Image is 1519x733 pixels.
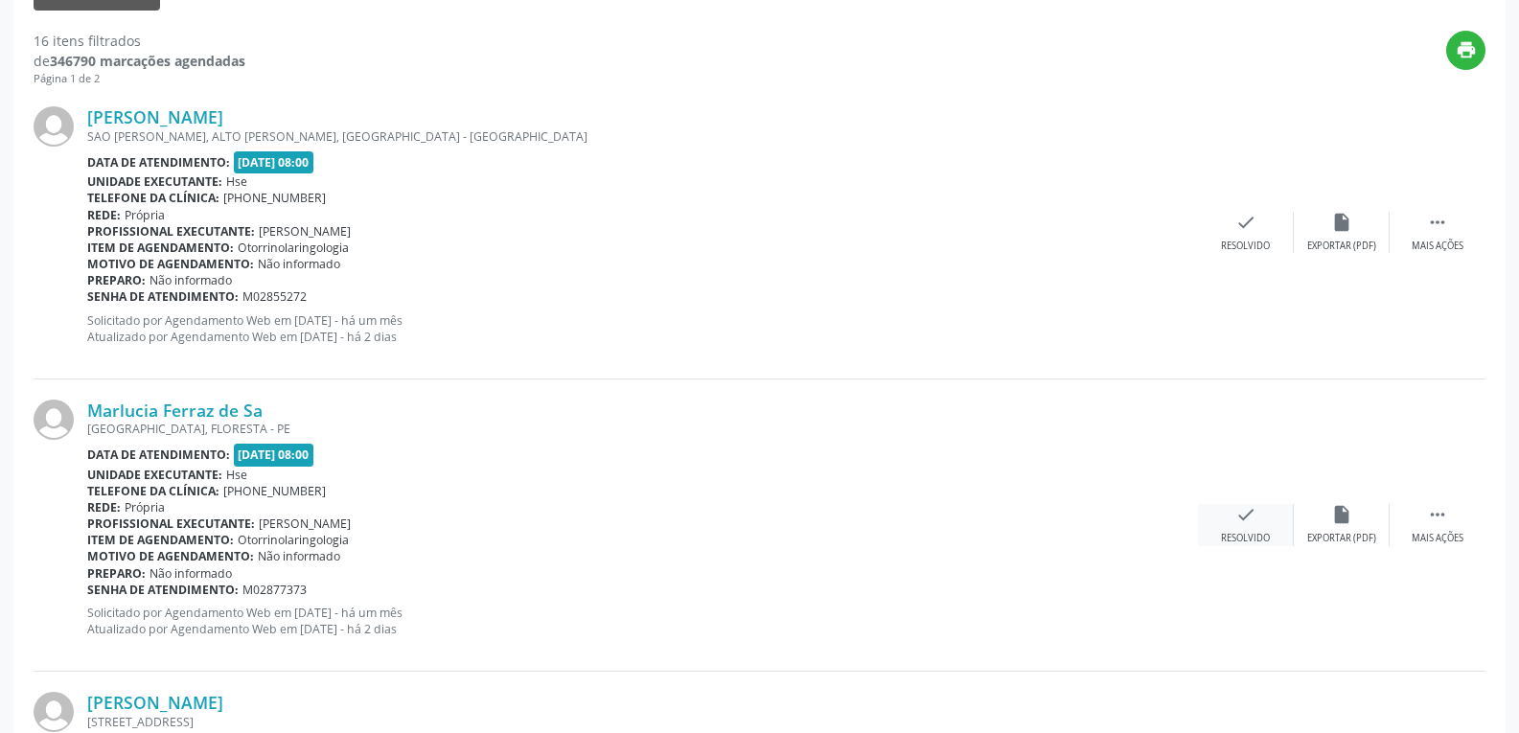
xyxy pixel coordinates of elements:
[87,190,219,206] b: Telefone da clínica:
[87,312,1198,345] p: Solicitado por Agendamento Web em [DATE] - há um mês Atualizado por Agendamento Web em [DATE] - h...
[34,692,74,732] img: img
[150,272,232,288] span: Não informado
[1221,240,1270,253] div: Resolvido
[258,256,340,272] span: Não informado
[34,31,245,51] div: 16 itens filtrados
[234,151,314,173] span: [DATE] 08:00
[50,52,245,70] strong: 346790 marcações agendadas
[238,240,349,256] span: Otorrinolaringologia
[1427,212,1448,233] i: 
[150,565,232,582] span: Não informado
[34,106,74,147] img: img
[87,515,255,532] b: Profissional executante:
[87,223,255,240] b: Profissional executante:
[87,548,254,564] b: Motivo de agendamento:
[87,483,219,499] b: Telefone da clínica:
[87,582,239,598] b: Senha de atendimento:
[125,207,165,223] span: Própria
[242,288,307,305] span: M02855272
[87,467,222,483] b: Unidade executante:
[87,421,1198,437] div: [GEOGRAPHIC_DATA], FLORESTA - PE
[258,548,340,564] span: Não informado
[87,565,146,582] b: Preparo:
[87,714,1198,730] div: [STREET_ADDRESS]
[242,582,307,598] span: M02877373
[87,447,230,463] b: Data de atendimento:
[234,444,314,466] span: [DATE] 08:00
[1456,39,1477,60] i: print
[1331,212,1352,233] i: insert_drive_file
[34,71,245,87] div: Página 1 de 2
[1412,532,1463,545] div: Mais ações
[87,256,254,272] b: Motivo de agendamento:
[87,532,234,548] b: Item de agendamento:
[87,605,1198,637] p: Solicitado por Agendamento Web em [DATE] - há um mês Atualizado por Agendamento Web em [DATE] - h...
[1331,504,1352,525] i: insert_drive_file
[125,499,165,515] span: Própria
[238,532,349,548] span: Otorrinolaringologia
[87,499,121,515] b: Rede:
[87,128,1198,145] div: SAO [PERSON_NAME], ALTO [PERSON_NAME], [GEOGRAPHIC_DATA] - [GEOGRAPHIC_DATA]
[1446,31,1485,70] button: print
[226,173,247,190] span: Hse
[87,154,230,171] b: Data de atendimento:
[87,106,223,127] a: [PERSON_NAME]
[1412,240,1463,253] div: Mais ações
[226,467,247,483] span: Hse
[34,51,245,71] div: de
[1427,504,1448,525] i: 
[1307,532,1376,545] div: Exportar (PDF)
[259,223,351,240] span: [PERSON_NAME]
[87,207,121,223] b: Rede:
[223,190,326,206] span: [PHONE_NUMBER]
[1235,504,1256,525] i: check
[223,483,326,499] span: [PHONE_NUMBER]
[87,272,146,288] b: Preparo:
[259,515,351,532] span: [PERSON_NAME]
[87,400,263,421] a: Marlucia Ferraz de Sa
[87,288,239,305] b: Senha de atendimento:
[1221,532,1270,545] div: Resolvido
[1307,240,1376,253] div: Exportar (PDF)
[87,173,222,190] b: Unidade executante:
[34,400,74,440] img: img
[87,240,234,256] b: Item de agendamento:
[1235,212,1256,233] i: check
[87,692,223,713] a: [PERSON_NAME]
